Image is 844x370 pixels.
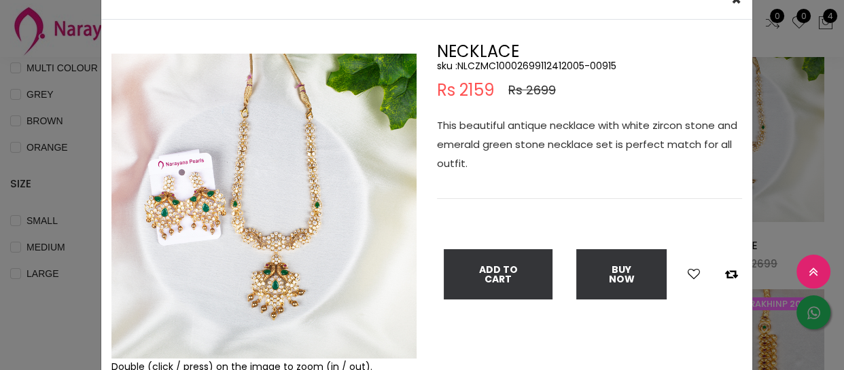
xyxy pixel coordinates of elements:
span: Rs 2699 [508,82,556,98]
h5: sku : NLCZMC10002699112412005-00915 [437,60,742,72]
img: Example [111,54,417,358]
button: Add To Cart [444,249,552,299]
span: Rs 2159 [437,82,495,98]
button: Buy Now [576,249,667,299]
button: Add to compare [721,265,742,283]
button: Add to wishlist [684,265,704,283]
p: This beautiful antique necklace with white zircon stone and emerald green stone necklace set is p... [437,116,742,173]
h2: NECKLACE [437,43,742,60]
